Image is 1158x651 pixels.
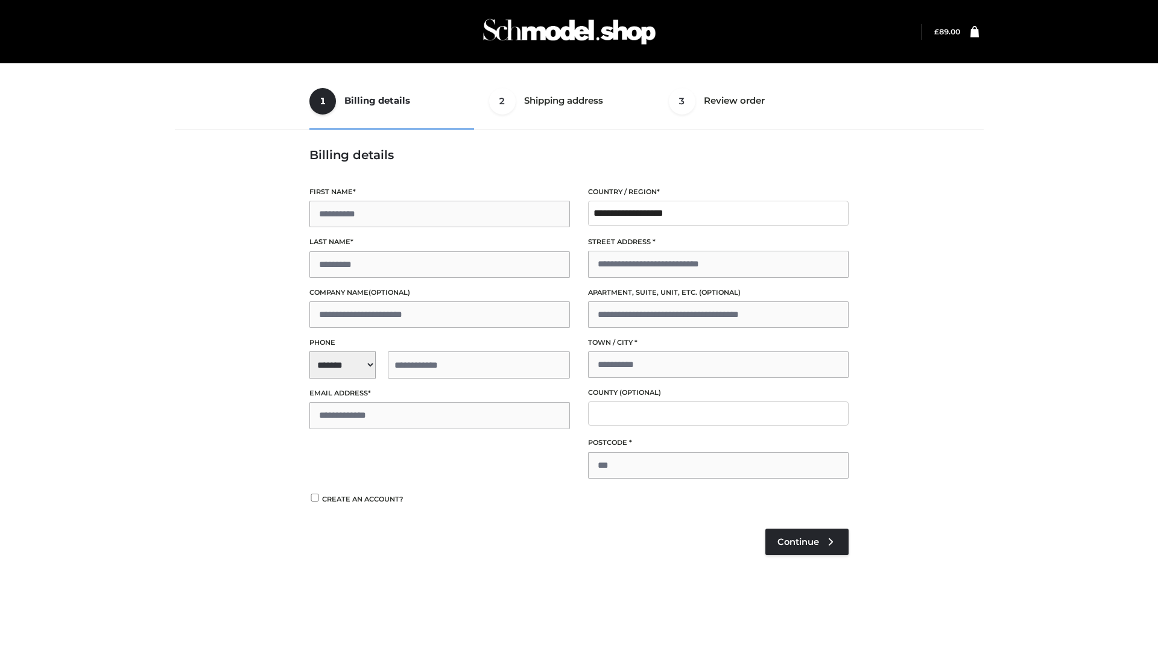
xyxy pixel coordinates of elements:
[369,288,410,297] span: (optional)
[934,27,960,36] a: £89.00
[309,148,849,162] h3: Billing details
[934,27,939,36] span: £
[322,495,403,503] span: Create an account?
[699,288,741,297] span: (optional)
[588,186,849,198] label: Country / Region
[934,27,960,36] bdi: 89.00
[588,437,849,448] label: Postcode
[619,388,661,397] span: (optional)
[588,236,849,248] label: Street address
[309,388,570,399] label: Email address
[588,337,849,348] label: Town / City
[765,529,849,555] a: Continue
[777,536,819,547] span: Continue
[309,287,570,298] label: Company name
[309,236,570,248] label: Last name
[588,287,849,298] label: Apartment, suite, unit, etc.
[309,494,320,502] input: Create an account?
[479,8,660,55] img: Schmodel Admin 964
[309,186,570,198] label: First name
[309,337,570,348] label: Phone
[588,387,849,398] label: County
